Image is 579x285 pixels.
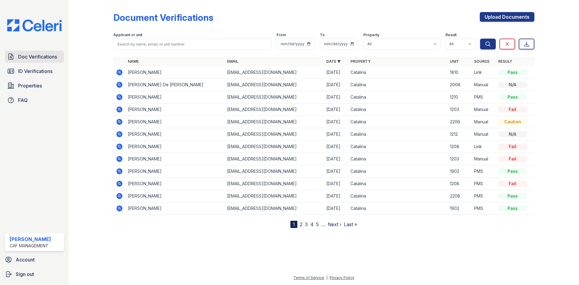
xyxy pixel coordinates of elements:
[326,59,341,64] a: Date ▼
[225,116,324,128] td: [EMAIL_ADDRESS][DOMAIN_NAME]
[472,128,496,141] td: Manual
[472,103,496,116] td: Manual
[348,190,447,202] td: Catalina
[225,141,324,153] td: [EMAIL_ADDRESS][DOMAIN_NAME]
[498,94,527,100] div: Pass
[348,79,447,91] td: Catalina
[498,82,527,88] div: N/A
[125,178,225,190] td: [PERSON_NAME]
[310,221,314,227] a: 4
[472,165,496,178] td: PMS
[113,33,142,37] label: Applicant or unit
[348,141,447,153] td: Catalina
[125,190,225,202] td: [PERSON_NAME]
[300,221,302,227] a: 2
[18,68,52,75] span: ID Verifications
[125,79,225,91] td: [PERSON_NAME] De [PERSON_NAME]
[498,156,527,162] div: Fail
[10,243,51,249] div: CAF Management
[324,116,348,128] td: [DATE]
[125,153,225,165] td: [PERSON_NAME]
[16,271,34,278] span: Sign out
[324,202,348,215] td: [DATE]
[225,153,324,165] td: [EMAIL_ADDRESS][DOMAIN_NAME]
[498,181,527,187] div: Fail
[498,131,527,137] div: N/A
[324,141,348,153] td: [DATE]
[10,236,51,243] div: [PERSON_NAME]
[448,190,472,202] td: 2208
[348,202,447,215] td: Catalina
[472,153,496,165] td: Manual
[125,66,225,79] td: [PERSON_NAME]
[448,66,472,79] td: 1810
[472,79,496,91] td: Manual
[363,33,379,37] label: Property
[472,190,496,202] td: PMS
[498,106,527,112] div: Fail
[498,59,512,64] a: Result
[474,59,489,64] a: Source
[324,103,348,116] td: [DATE]
[5,65,64,77] a: ID Verifications
[18,82,42,89] span: Properties
[348,103,447,116] td: Catalina
[498,119,527,125] div: Caution
[348,153,447,165] td: Catalina
[450,59,459,64] a: Unit
[125,141,225,153] td: [PERSON_NAME]
[2,268,66,280] button: Sign out
[277,33,286,37] label: From
[225,202,324,215] td: [EMAIL_ADDRESS][DOMAIN_NAME]
[324,66,348,79] td: [DATE]
[18,97,28,104] span: FAQ
[324,91,348,103] td: [DATE]
[125,202,225,215] td: [PERSON_NAME]
[16,256,35,263] span: Account
[448,103,472,116] td: 1203
[290,221,297,228] div: 1
[2,19,66,31] img: CE_Logo_Blue-a8612792a0a2168367f1c8372b55b34899dd931a85d93a1a3d3e32e68fde9ad4.png
[324,178,348,190] td: [DATE]
[305,221,308,227] a: 3
[324,165,348,178] td: [DATE]
[125,103,225,116] td: [PERSON_NAME]
[18,53,57,60] span: Doc Verifications
[472,178,496,190] td: PMS
[344,221,357,227] a: Last »
[321,221,325,228] span: …
[326,275,327,280] div: |
[498,193,527,199] div: Pass
[472,116,496,128] td: Manual
[448,79,472,91] td: 2008
[225,128,324,141] td: [EMAIL_ADDRESS][DOMAIN_NAME]
[225,91,324,103] td: [EMAIL_ADDRESS][DOMAIN_NAME]
[448,202,472,215] td: 1902
[448,141,472,153] td: 1208
[293,275,324,280] a: Terms of Service
[2,254,66,266] a: Account
[225,103,324,116] td: [EMAIL_ADDRESS][DOMAIN_NAME]
[324,190,348,202] td: [DATE]
[320,33,325,37] label: To
[448,128,472,141] td: 1212
[448,165,472,178] td: 1902
[113,39,272,49] input: Search by name, email, or unit number
[472,141,496,153] td: Link
[225,165,324,178] td: [EMAIL_ADDRESS][DOMAIN_NAME]
[125,91,225,103] td: [PERSON_NAME]
[316,221,319,227] a: 5
[348,116,447,128] td: Catalina
[125,116,225,128] td: [PERSON_NAME]
[498,144,527,150] div: Fail
[324,153,348,165] td: [DATE]
[498,205,527,211] div: Pass
[480,12,534,22] a: Upload Documents
[324,79,348,91] td: [DATE]
[348,66,447,79] td: Catalina
[448,116,472,128] td: 2206
[113,12,213,23] div: Document Verifications
[472,66,496,79] td: Link
[225,66,324,79] td: [EMAIL_ADDRESS][DOMAIN_NAME]
[225,79,324,91] td: [EMAIL_ADDRESS][DOMAIN_NAME]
